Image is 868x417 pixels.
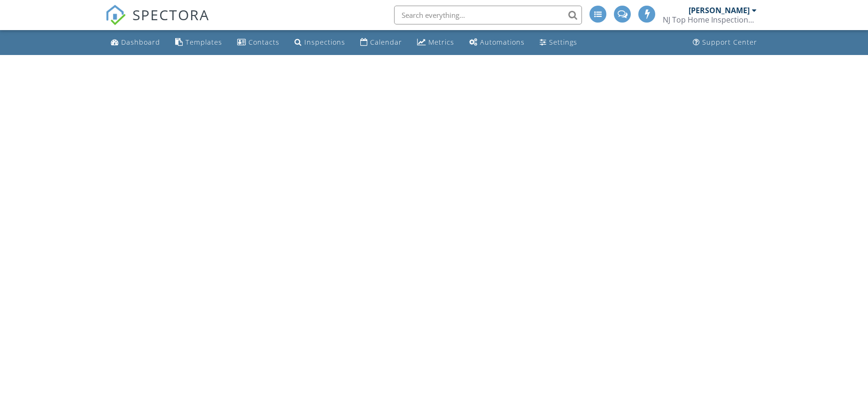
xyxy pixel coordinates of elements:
[663,15,757,24] div: NJ Top Home Inspections LLC
[105,5,126,25] img: The Best Home Inspection Software - Spectora
[132,5,209,24] span: SPECTORA
[549,38,577,47] div: Settings
[394,6,582,24] input: Search everything...
[233,34,283,51] a: Contacts
[248,38,279,47] div: Contacts
[304,38,345,47] div: Inspections
[428,38,454,47] div: Metrics
[370,38,402,47] div: Calendar
[480,38,525,47] div: Automations
[105,13,209,32] a: SPECTORA
[186,38,222,47] div: Templates
[413,34,458,51] a: Metrics
[465,34,528,51] a: Automations (Advanced)
[356,34,406,51] a: Calendar
[689,6,750,15] div: [PERSON_NAME]
[291,34,349,51] a: Inspections
[689,34,761,51] a: Support Center
[121,38,160,47] div: Dashboard
[171,34,226,51] a: Templates
[107,34,164,51] a: Dashboard
[702,38,757,47] div: Support Center
[536,34,581,51] a: Settings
